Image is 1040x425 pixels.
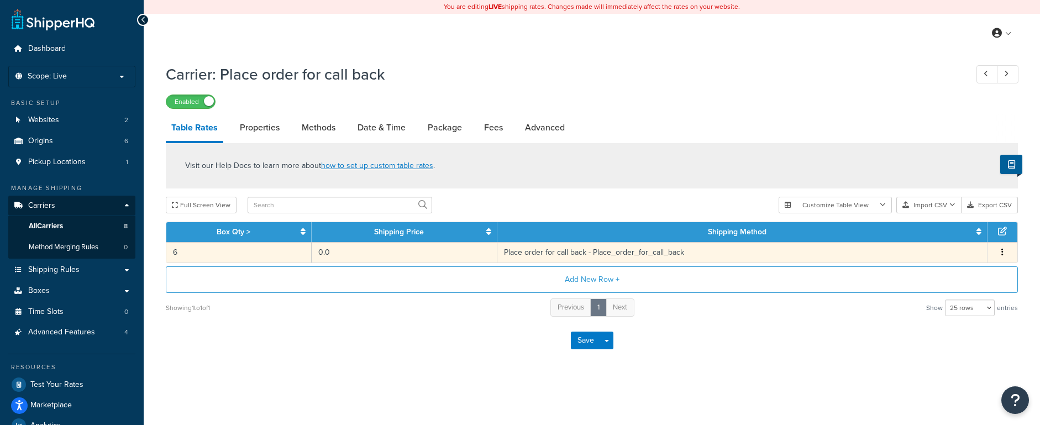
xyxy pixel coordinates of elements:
span: Shipping Rules [28,265,80,275]
span: Dashboard [28,44,66,54]
td: Place order for call back - Place_order_for_call_back [497,242,988,263]
span: 8 [124,222,128,231]
p: Visit our Help Docs to learn more about . [185,160,435,172]
span: 1 [126,158,128,167]
a: Test Your Rates [8,375,135,395]
a: Fees [479,114,508,141]
span: Scope: Live [28,72,67,81]
a: AllCarriers8 [8,216,135,237]
span: Websites [28,116,59,125]
a: Advanced Features4 [8,322,135,343]
span: entries [997,300,1018,316]
button: Add New Row + [166,266,1018,293]
td: 0.0 [312,242,497,263]
a: Time Slots0 [8,302,135,322]
span: Previous [558,302,584,312]
li: Websites [8,110,135,130]
span: 6 [124,137,128,146]
a: Shipping Method [708,226,766,238]
div: Manage Shipping [8,183,135,193]
td: 6 [166,242,312,263]
a: Carriers [8,196,135,216]
a: Advanced [519,114,570,141]
span: 2 [124,116,128,125]
span: 0 [124,243,128,252]
span: All Carriers [29,222,63,231]
span: Pickup Locations [28,158,86,167]
li: Advanced Features [8,322,135,343]
a: Boxes [8,281,135,301]
a: 1 [590,298,607,317]
a: Previous [550,298,591,317]
span: Carriers [28,201,55,211]
li: Time Slots [8,302,135,322]
span: Advanced Features [28,328,95,337]
a: Properties [234,114,285,141]
a: Websites2 [8,110,135,130]
a: Date & Time [352,114,411,141]
div: Resources [8,363,135,372]
span: Test Your Rates [30,380,83,390]
button: Export CSV [962,197,1018,213]
a: Next Record [997,65,1018,83]
a: Shipping Rules [8,260,135,280]
button: Full Screen View [166,197,237,213]
span: 4 [124,328,128,337]
span: Origins [28,137,53,146]
a: Origins6 [8,131,135,151]
a: Method Merging Rules0 [8,237,135,258]
li: Carriers [8,196,135,259]
b: LIVE [489,2,502,12]
a: Table Rates [166,114,223,143]
button: Open Resource Center [1001,386,1029,414]
label: Enabled [166,95,215,108]
button: Customize Table View [779,197,892,213]
span: Time Slots [28,307,64,317]
a: Package [422,114,468,141]
a: Box Qty > [217,226,250,238]
a: Marketplace [8,395,135,415]
span: 0 [124,307,128,317]
a: Methods [296,114,341,141]
a: how to set up custom table rates [321,160,433,171]
span: Next [613,302,627,312]
a: Previous Record [976,65,998,83]
div: Basic Setup [8,98,135,108]
div: Showing 1 to 1 of 1 [166,300,210,316]
span: Show [926,300,943,316]
button: Show Help Docs [1000,155,1022,174]
h1: Carrier: Place order for call back [166,64,956,85]
a: Next [606,298,634,317]
a: Shipping Price [374,226,424,238]
span: Boxes [28,286,50,296]
a: Pickup Locations1 [8,152,135,172]
button: Save [571,332,601,349]
li: Origins [8,131,135,151]
span: Method Merging Rules [29,243,98,252]
li: Pickup Locations [8,152,135,172]
li: Method Merging Rules [8,237,135,258]
input: Search [248,197,432,213]
button: Import CSV [896,197,962,213]
span: Marketplace [30,401,72,410]
a: Dashboard [8,39,135,59]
